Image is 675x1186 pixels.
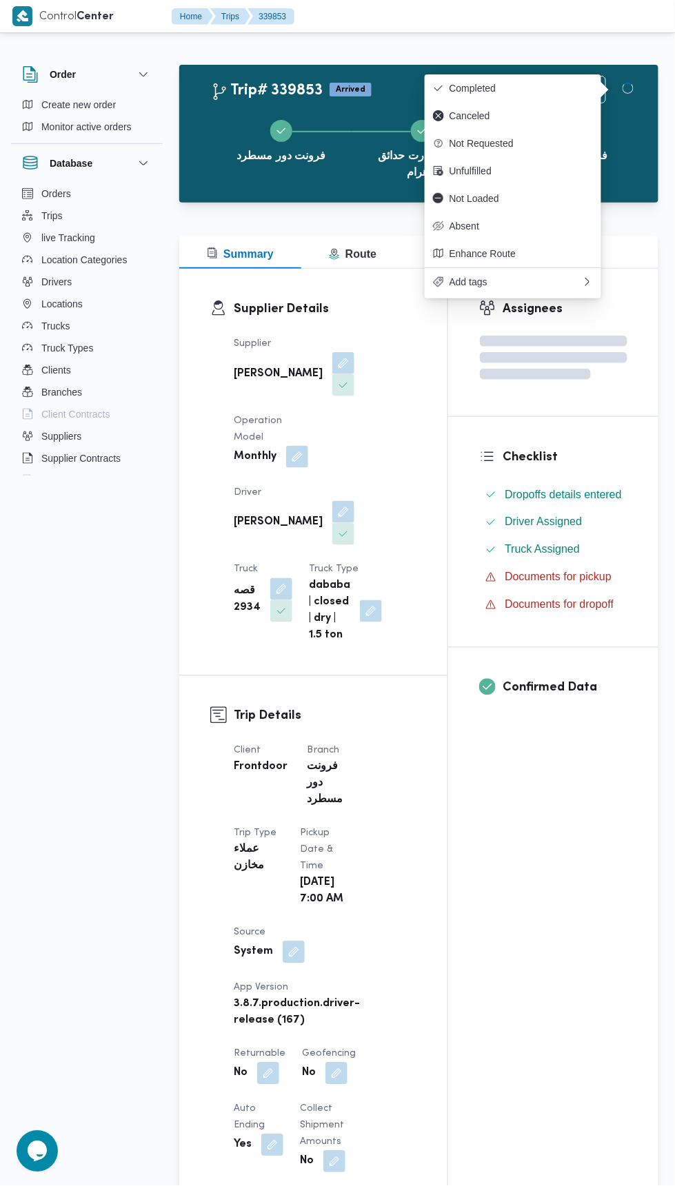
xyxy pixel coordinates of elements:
[307,759,354,809] b: فرونت دور مسطرد
[17,403,157,425] button: Client Contracts
[17,249,157,271] button: Location Categories
[234,366,323,382] b: [PERSON_NAME]
[234,996,360,1030] b: 3.8.7.production.driver-release (167)
[234,983,288,992] span: App Version
[450,138,593,149] span: Not Requested
[17,337,157,359] button: Truck Types
[41,296,83,312] span: Locations
[248,8,294,25] button: 339853
[172,8,213,25] button: Home
[307,746,339,755] span: Branch
[41,450,121,467] span: Supplier Contracts
[41,472,76,489] span: Devices
[234,1065,248,1082] b: No
[41,252,128,268] span: Location Categories
[17,315,157,337] button: Trucks
[17,271,157,293] button: Drivers
[237,147,326,164] span: فرونت دور مسطرد
[234,707,416,726] h3: Trip Details
[41,362,71,378] span: Clients
[17,116,157,138] button: Monitor active orders
[505,516,582,528] span: Driver Assigned
[234,565,258,574] span: Truck
[425,185,601,212] button: Not Loaded
[480,484,627,506] button: Dropoffs details entered
[302,1050,356,1059] span: Geofencing
[234,488,261,497] span: Driver
[425,240,601,267] button: Enhance Route
[234,416,282,442] span: Operation Model
[234,515,323,531] b: [PERSON_NAME]
[17,469,157,491] button: Devices
[17,183,157,205] button: Orders
[300,875,347,908] b: [DATE] 7:00 AM
[300,829,333,871] span: Pickup date & time
[505,487,622,503] span: Dropoffs details entered
[234,1050,285,1059] span: Returnable
[300,1105,344,1147] span: Collect Shipment Amounts
[505,514,582,531] span: Driver Assigned
[505,599,614,611] span: Documents for dropoff
[234,1105,265,1130] span: Auto Ending
[234,759,288,776] b: Frontdoor
[17,359,157,381] button: Clients
[41,96,116,113] span: Create new order
[17,425,157,447] button: Suppliers
[505,597,614,613] span: Documents for dropoff
[309,565,359,574] span: Truck Type
[416,125,427,136] svg: Step 2 is complete
[425,102,601,130] button: Canceled
[234,944,273,961] b: System
[234,339,271,348] span: Supplier
[210,8,250,25] button: Trips
[234,829,276,838] span: Trip Type
[505,571,612,583] span: Documents for pickup
[17,293,157,315] button: Locations
[41,406,110,422] span: Client Contracts
[17,447,157,469] button: Supplier Contracts
[505,569,612,586] span: Documents for pickup
[11,94,163,143] div: Order
[77,12,114,22] b: Center
[234,928,265,937] span: Source
[234,449,276,465] b: Monthly
[17,227,157,249] button: live Tracking
[22,155,152,172] button: Database
[41,428,81,444] span: Suppliers
[450,83,593,94] span: Completed
[329,248,376,260] span: Route
[425,130,601,157] button: Not Requested
[480,594,627,616] button: Documents for dropoff
[41,274,72,290] span: Drivers
[450,165,593,176] span: Unfulfilled
[41,207,63,224] span: Trips
[234,1137,252,1154] b: Yes
[480,511,627,533] button: Driver Assigned
[211,82,323,100] h2: Trip# 339853
[450,221,593,232] span: Absent
[505,489,622,500] span: Dropoffs details entered
[425,267,601,296] button: Add tags
[450,276,582,287] span: Add tags
[17,205,157,227] button: Trips
[302,1065,316,1082] b: No
[450,193,593,204] span: Not Loaded
[503,300,627,318] h3: Assignees
[503,448,627,467] h3: Checklist
[352,103,492,192] button: طلبات مارت حدائق الاهرام
[234,746,261,755] span: Client
[207,248,274,260] span: Summary
[363,147,481,181] span: طلبات مارت حدائق الاهرام
[41,119,132,135] span: Monitor active orders
[17,381,157,403] button: Branches
[50,155,92,172] h3: Database
[41,340,93,356] span: Truck Types
[300,1154,314,1170] b: No
[425,212,601,240] button: Absent
[503,679,627,697] h3: Confirmed Data
[11,183,163,481] div: Database
[505,542,580,558] span: Truck Assigned
[330,83,372,96] span: Arrived
[41,318,70,334] span: Trucks
[234,584,261,617] b: قصه 2934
